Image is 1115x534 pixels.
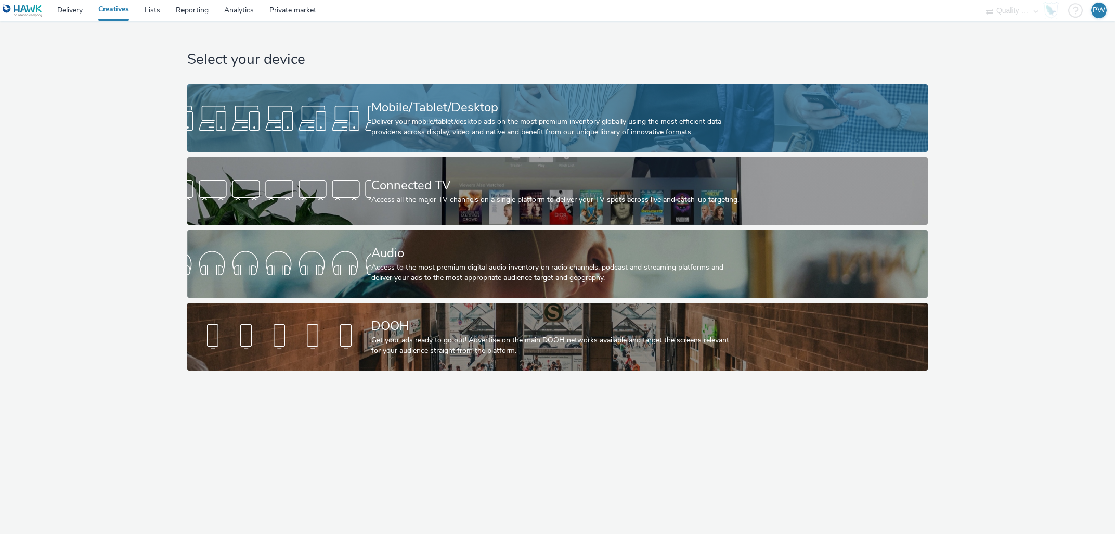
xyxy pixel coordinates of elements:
a: Hawk Academy [1043,2,1063,19]
h1: Select your device [187,50,928,70]
div: DOOH [371,317,740,335]
a: AudioAccess to the most premium digital audio inventory on radio channels, podcast and streaming ... [187,230,928,298]
a: DOOHGet your ads ready to go out! Advertise on the main DOOH networks available and target the sc... [187,303,928,371]
a: Mobile/Tablet/DesktopDeliver your mobile/tablet/desktop ads on the most premium inventory globall... [187,84,928,152]
div: Audio [371,244,740,262]
div: Access to the most premium digital audio inventory on radio channels, podcast and streaming platf... [371,262,740,284]
div: Mobile/Tablet/Desktop [371,98,740,117]
div: Deliver your mobile/tablet/desktop ads on the most premium inventory globally using the most effi... [371,117,740,138]
div: Get your ads ready to go out! Advertise on the main DOOH networks available and target the screen... [371,335,740,357]
div: Connected TV [371,176,740,195]
img: Hawk Academy [1043,2,1059,19]
a: Connected TVAccess all the major TV channels on a single platform to deliver your TV spots across... [187,157,928,225]
img: undefined Logo [3,4,43,17]
div: Access all the major TV channels on a single platform to deliver your TV spots across live and ca... [371,195,740,205]
div: PW [1093,3,1105,18]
